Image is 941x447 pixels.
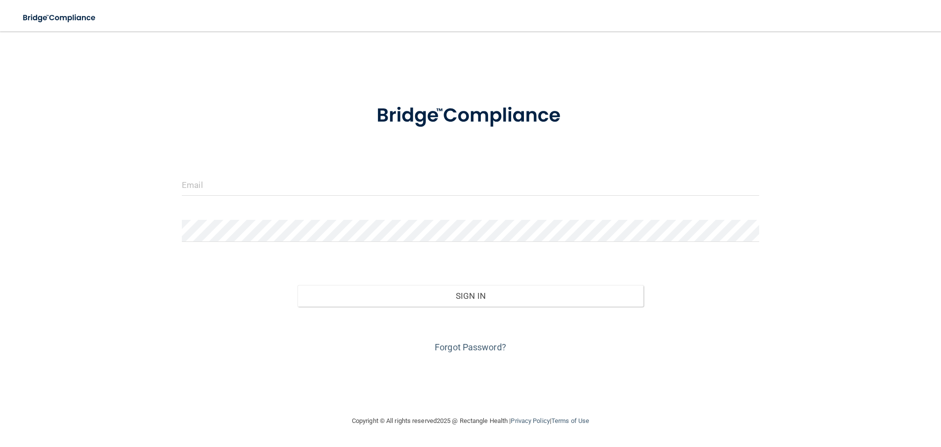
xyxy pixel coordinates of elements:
[435,342,506,352] a: Forgot Password?
[15,8,105,28] img: bridge_compliance_login_screen.278c3ca4.svg
[551,417,589,424] a: Terms of Use
[182,174,759,196] input: Email
[297,285,644,307] button: Sign In
[356,90,585,141] img: bridge_compliance_login_screen.278c3ca4.svg
[292,405,649,437] div: Copyright © All rights reserved 2025 @ Rectangle Health | |
[511,417,549,424] a: Privacy Policy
